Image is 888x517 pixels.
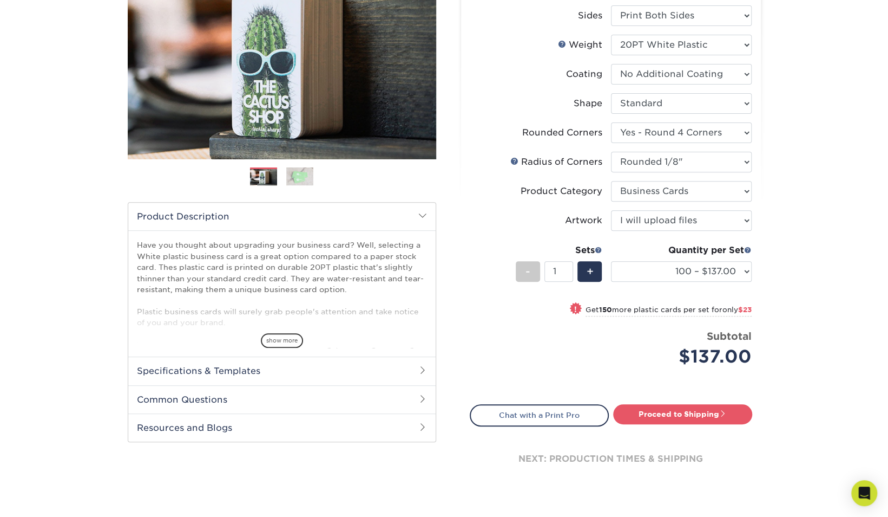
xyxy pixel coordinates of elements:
span: + [586,263,593,280]
div: $137.00 [619,344,752,370]
div: Product Category [521,185,602,198]
img: Plastic Cards 01 [250,168,277,187]
div: Sides [578,9,602,22]
img: Plastic Cards 02 [286,167,313,186]
div: Shape [574,97,602,110]
span: only [722,306,752,314]
div: Weight [558,38,602,51]
a: Proceed to Shipping [613,404,752,424]
div: Coating [566,68,602,81]
span: $23 [738,306,752,314]
iframe: Google Customer Reviews [3,484,92,513]
div: next: production times & shipping [470,426,752,492]
div: Radius of Corners [510,156,602,169]
a: Chat with a Print Pro [470,404,609,426]
span: - [525,263,530,280]
div: Quantity per Set [611,244,752,257]
div: Sets [516,244,602,257]
h2: Specifications & Templates [128,357,436,385]
div: Open Intercom Messenger [851,480,877,506]
h2: Product Description [128,203,436,230]
div: Artwork [565,214,602,227]
strong: 150 [599,306,612,314]
small: Get more plastic cards per set for [586,306,752,316]
strong: Subtotal [707,330,752,342]
span: ! [574,303,577,315]
h2: Resources and Blogs [128,413,436,442]
div: Rounded Corners [522,126,602,139]
h2: Common Questions [128,385,436,413]
span: show more [261,333,303,348]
